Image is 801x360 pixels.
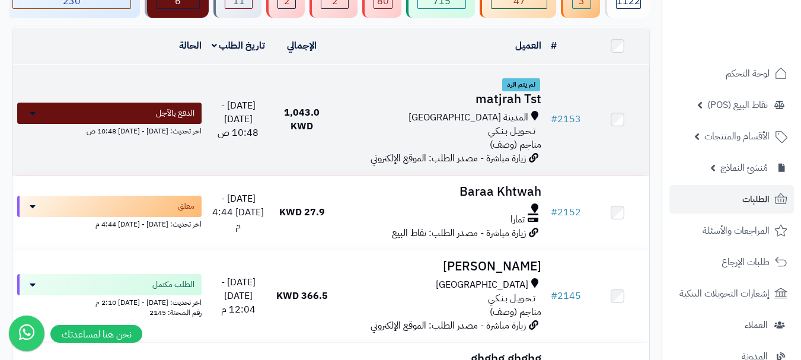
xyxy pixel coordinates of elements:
[669,311,794,339] a: العملاء
[178,200,194,212] span: معلق
[17,217,202,230] div: اخر تحديث: [DATE] - [DATE] 4:44 م
[669,185,794,214] a: الطلبات
[726,65,770,82] span: لوحة التحكم
[156,107,194,119] span: الدفع بالآجل
[339,185,541,199] h3: Baraa Khtwah
[149,307,202,318] span: رقم الشحنة: 2145
[510,213,525,227] span: تمارا
[704,128,770,145] span: الأقسام والمنتجات
[221,275,256,317] span: [DATE] - [DATE] 12:04 م
[17,124,202,136] div: اخر تحديث: [DATE] - [DATE] 10:48 ص
[284,106,320,133] span: 1,043.0 KWD
[502,78,540,91] span: لم يتم الرد
[371,151,526,165] span: زيارة مباشرة - مصدر الطلب: الموقع الإلكتروني
[17,295,202,308] div: اخر تحديث: [DATE] - [DATE] 2:10 م
[720,33,790,58] img: logo-2.png
[276,289,328,303] span: 366.5 KWD
[287,39,317,53] a: الإجمالي
[669,59,794,88] a: لوحة التحكم
[679,285,770,302] span: إشعارات التحويلات البنكية
[392,226,526,240] span: زيارة مباشرة - مصدر الطلب: نقاط البيع
[745,317,768,333] span: العملاء
[339,93,541,106] h3: matjrah Tst
[436,278,528,292] span: [GEOGRAPHIC_DATA]
[371,318,526,333] span: زيارة مباشرة - مصدر الطلب: الموقع الإلكتروني
[515,39,541,53] a: العميل
[669,216,794,245] a: المراجعات والأسئلة
[488,292,535,305] span: تـحـويـل بـنـكـي
[179,39,202,53] a: الحالة
[551,289,557,303] span: #
[669,279,794,308] a: إشعارات التحويلات البنكية
[707,97,768,113] span: نقاط البيع (POS)
[218,98,259,140] span: [DATE] - [DATE] 10:48 ص
[551,205,557,219] span: #
[742,191,770,208] span: الطلبات
[490,138,541,152] span: مناجم (وصف)
[720,160,768,176] span: مُنشئ النماذج
[669,248,794,276] a: طلبات الإرجاع
[551,39,557,53] a: #
[703,222,770,239] span: المراجعات والأسئلة
[409,111,528,125] span: المدينة [GEOGRAPHIC_DATA]
[551,289,581,303] a: #2145
[339,260,541,273] h3: [PERSON_NAME]
[152,279,194,291] span: الطلب مكتمل
[551,205,581,219] a: #2152
[488,125,535,138] span: تـحـويـل بـنـكـي
[551,112,581,126] a: #2153
[490,305,541,319] span: مناجم (وصف)
[279,205,325,219] span: 27.9 KWD
[212,39,266,53] a: تاريخ الطلب
[212,192,264,233] span: [DATE] - [DATE] 4:44 م
[551,112,557,126] span: #
[722,254,770,270] span: طلبات الإرجاع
